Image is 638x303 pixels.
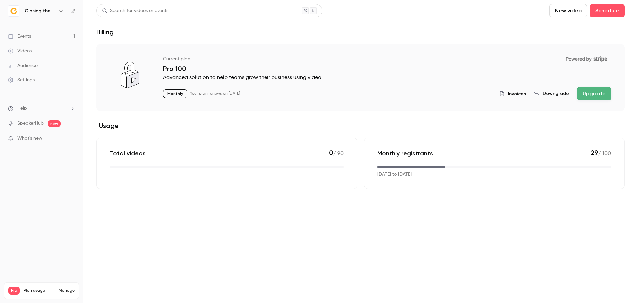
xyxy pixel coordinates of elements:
[590,4,625,17] button: Schedule
[17,105,27,112] span: Help
[8,62,38,69] div: Audience
[96,28,114,36] h1: Billing
[377,149,433,157] p: Monthly registrants
[8,6,19,16] img: Closing the Loop
[163,74,611,82] p: Advanced solution to help teams grow their business using video
[591,149,611,158] p: / 100
[24,288,55,293] span: Plan usage
[591,149,598,157] span: 29
[163,56,190,62] p: Current plan
[59,288,75,293] a: Manage
[96,44,625,189] section: billing
[163,89,187,98] p: Monthly
[17,120,44,127] a: SpeakerHub
[67,136,75,142] iframe: Noticeable Trigger
[8,105,75,112] li: help-dropdown-opener
[534,90,569,97] button: Downgrade
[329,149,333,157] span: 0
[110,149,146,157] p: Total videos
[17,135,42,142] span: What's new
[96,122,625,130] h2: Usage
[577,87,611,100] button: Upgrade
[8,48,32,54] div: Videos
[329,149,344,158] p: / 90
[163,65,611,73] p: Pro 100
[190,91,240,96] p: Your plan renews on [DATE]
[377,171,412,178] p: [DATE] to [DATE]
[8,77,35,83] div: Settings
[8,33,31,40] div: Events
[508,90,526,97] span: Invoices
[25,8,56,14] h6: Closing the Loop
[102,7,168,14] div: Search for videos or events
[48,120,61,127] span: new
[549,4,587,17] button: New video
[499,90,526,97] button: Invoices
[8,287,20,295] span: Pro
